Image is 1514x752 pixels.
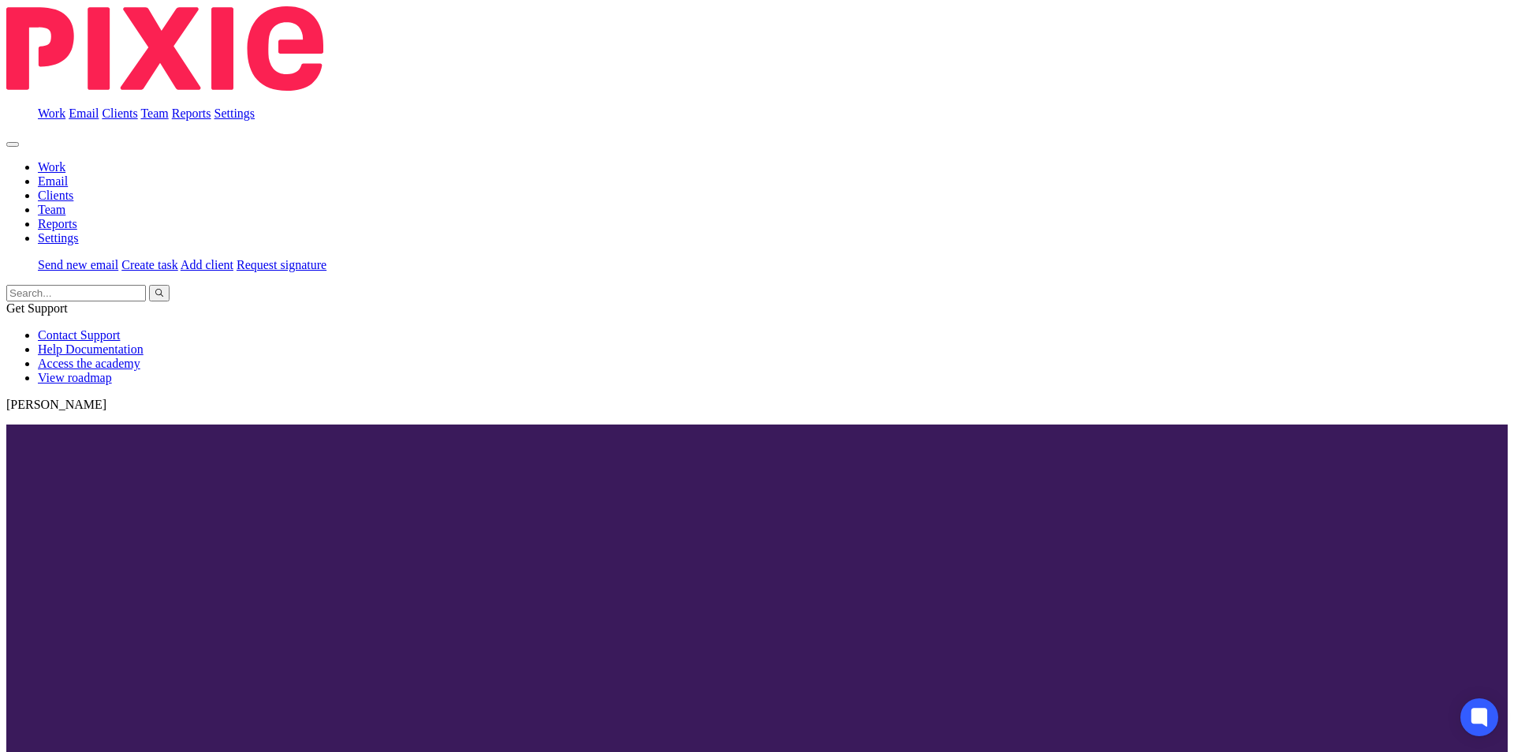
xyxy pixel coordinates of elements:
[237,258,326,271] a: Request signature
[38,371,112,384] a: View roadmap
[38,342,144,356] a: Help Documentation
[38,328,120,342] a: Contact Support
[38,203,65,216] a: Team
[172,107,211,120] a: Reports
[38,189,73,202] a: Clients
[38,160,65,174] a: Work
[38,107,65,120] a: Work
[38,258,118,271] a: Send new email
[102,107,137,120] a: Clients
[6,301,68,315] span: Get Support
[121,258,178,271] a: Create task
[214,107,255,120] a: Settings
[149,285,170,301] button: Search
[38,217,77,230] a: Reports
[6,6,323,91] img: Pixie
[6,398,1508,412] p: [PERSON_NAME]
[38,174,68,188] a: Email
[181,258,233,271] a: Add client
[38,231,79,245] a: Settings
[6,285,146,301] input: Search
[38,357,140,370] a: Access the academy
[69,107,99,120] a: Email
[140,107,168,120] a: Team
